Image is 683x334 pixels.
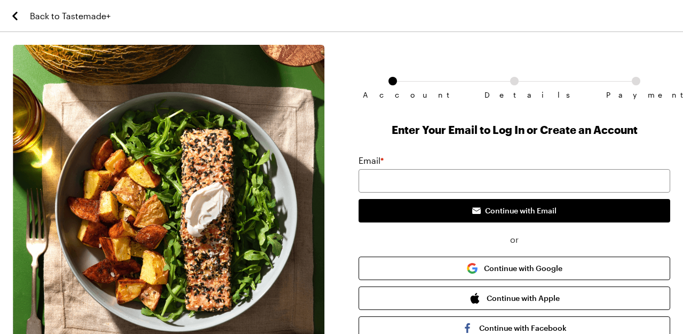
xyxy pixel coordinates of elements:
button: Continue with Apple [359,287,670,310]
span: Payment [606,91,666,99]
span: Back to Tastemade+ [30,10,110,22]
label: Email [359,154,384,167]
span: Details [485,91,544,99]
span: Account [363,91,423,99]
ol: Subscription checkout form navigation [359,77,670,91]
span: or [359,233,670,246]
span: Continue with Email [485,205,557,216]
button: Continue with Google [359,257,670,280]
button: Continue with Email [359,199,670,222]
h1: Enter Your Email to Log In or Create an Account [359,122,670,137]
